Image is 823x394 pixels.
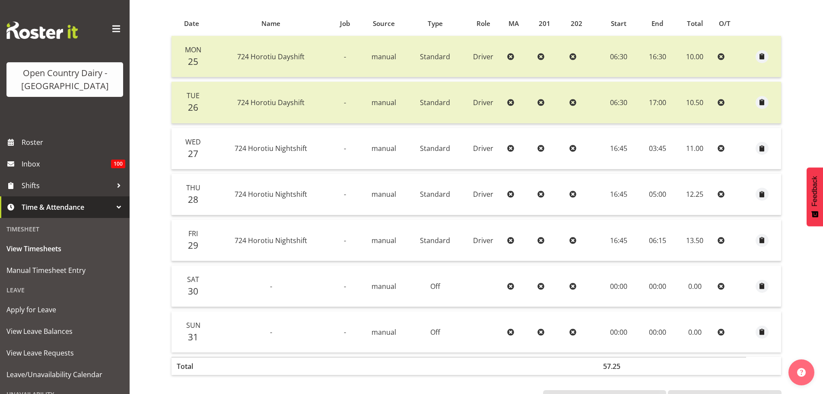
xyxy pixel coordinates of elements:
[188,229,198,238] span: Fri
[270,282,272,291] span: -
[639,266,676,307] td: 00:00
[372,282,396,291] span: manual
[598,174,639,215] td: 16:45
[22,201,112,214] span: Time & Attendance
[639,128,676,170] td: 03:45
[188,193,198,205] span: 28
[22,157,111,170] span: Inbox
[639,36,676,77] td: 16:30
[2,281,127,299] div: Leave
[468,19,499,29] div: Role
[176,19,207,29] div: Date
[237,52,305,61] span: 724 Horotiu Dayshift
[473,236,493,245] span: Driver
[372,144,396,153] span: manual
[676,174,714,215] td: 12.25
[344,52,346,61] span: -
[407,311,463,352] td: Off
[6,22,78,39] img: Rosterit website logo
[185,45,201,54] span: Mon
[598,220,639,261] td: 16:45
[186,320,200,330] span: Sun
[2,220,127,238] div: Timesheet
[372,52,396,61] span: manual
[2,238,127,259] a: View Timesheets
[407,36,463,77] td: Standard
[2,342,127,364] a: View Leave Requests
[335,19,355,29] div: Job
[807,167,823,226] button: Feedback - Show survey
[344,144,346,153] span: -
[188,55,198,67] span: 25
[6,242,123,255] span: View Timesheets
[216,19,325,29] div: Name
[188,101,198,113] span: 26
[539,19,561,29] div: 201
[270,327,272,337] span: -
[22,136,125,149] span: Roster
[237,98,305,107] span: 724 Horotiu Dayshift
[344,327,346,337] span: -
[571,19,593,29] div: 202
[407,220,463,261] td: Standard
[407,266,463,307] td: Off
[598,311,639,352] td: 00:00
[598,357,639,375] th: 57.25
[639,311,676,352] td: 00:00
[2,364,127,385] a: Leave/Unavailability Calendar
[6,303,123,316] span: Apply for Leave
[172,357,212,375] th: Total
[365,19,402,29] div: Source
[407,128,463,170] td: Standard
[187,275,199,284] span: Sat
[344,236,346,245] span: -
[15,67,114,93] div: Open Country Dairy - [GEOGRAPHIC_DATA]
[676,36,714,77] td: 10.00
[6,346,123,359] span: View Leave Requests
[680,19,709,29] div: Total
[188,239,198,251] span: 29
[372,236,396,245] span: manual
[603,19,635,29] div: Start
[344,98,346,107] span: -
[639,174,676,215] td: 05:00
[639,220,676,261] td: 06:15
[598,82,639,123] td: 06:30
[676,266,714,307] td: 0.00
[344,282,346,291] span: -
[186,183,200,192] span: Thu
[797,368,806,377] img: help-xxl-2.png
[188,331,198,343] span: 31
[6,264,123,277] span: Manual Timesheet Entry
[598,36,639,77] td: 06:30
[6,325,123,338] span: View Leave Balances
[235,236,307,245] span: 724 Horotiu Nightshift
[676,82,714,123] td: 10.50
[473,52,493,61] span: Driver
[344,189,346,199] span: -
[2,299,127,320] a: Apply for Leave
[188,285,198,297] span: 30
[372,327,396,337] span: manual
[676,220,714,261] td: 13.50
[2,259,127,281] a: Manual Timesheet Entry
[473,98,493,107] span: Driver
[235,189,307,199] span: 724 Horotiu Nightshift
[811,176,819,206] span: Feedback
[407,82,463,123] td: Standard
[598,128,639,170] td: 16:45
[676,128,714,170] td: 11.00
[719,19,741,29] div: O/T
[22,179,112,192] span: Shifts
[473,144,493,153] span: Driver
[473,189,493,199] span: Driver
[413,19,458,29] div: Type
[185,137,201,147] span: Wed
[676,311,714,352] td: 0.00
[187,91,200,100] span: Tue
[372,98,396,107] span: manual
[372,189,396,199] span: manual
[6,368,123,381] span: Leave/Unavailability Calendar
[407,174,463,215] td: Standard
[639,82,676,123] td: 17:00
